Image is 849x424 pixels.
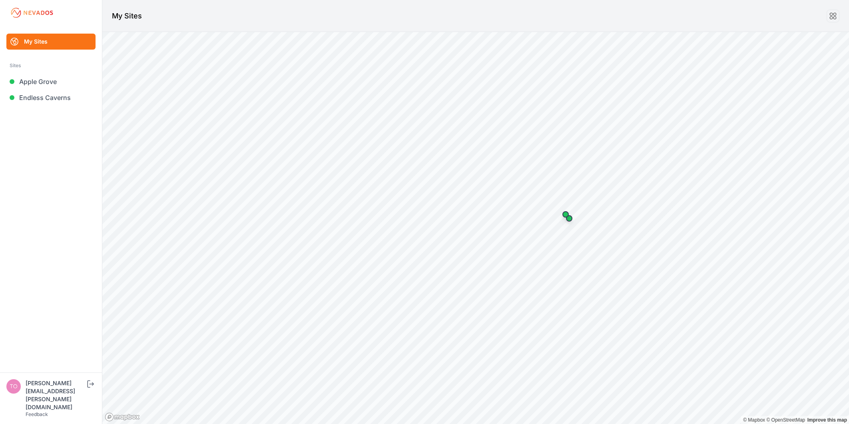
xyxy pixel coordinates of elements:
[743,417,765,423] a: Mapbox
[766,417,805,423] a: OpenStreetMap
[26,379,86,411] div: [PERSON_NAME][EMAIL_ADDRESS][PERSON_NAME][DOMAIN_NAME]
[10,61,92,70] div: Sites
[26,411,48,417] a: Feedback
[112,10,142,22] h1: My Sites
[558,206,574,222] div: Map marker
[102,32,849,424] canvas: Map
[6,90,96,106] a: Endless Caverns
[105,412,140,422] a: Mapbox logo
[807,417,847,423] a: Map feedback
[6,74,96,90] a: Apple Grove
[6,379,21,394] img: tomasz.barcz@energix-group.com
[6,34,96,50] a: My Sites
[10,6,54,19] img: Nevados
